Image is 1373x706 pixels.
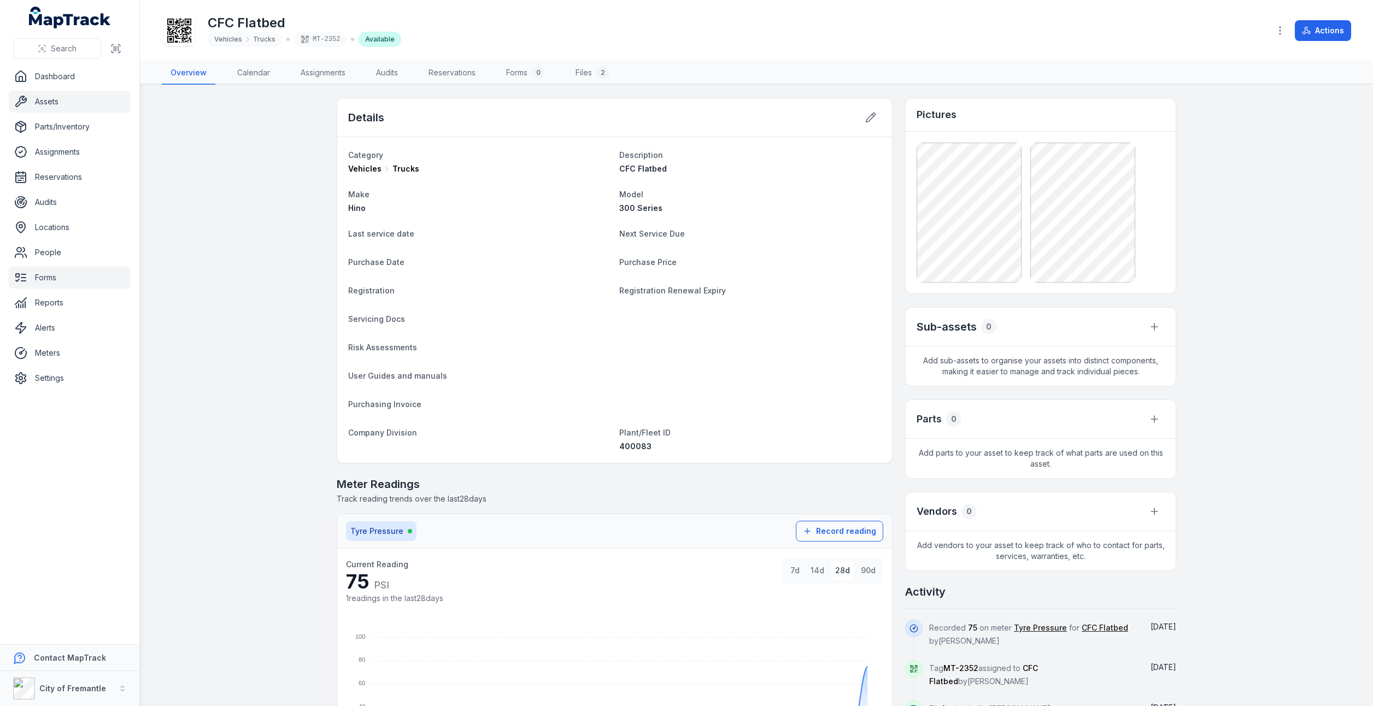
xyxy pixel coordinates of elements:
div: 0 [961,504,977,519]
a: Assets [9,91,131,113]
span: Model [619,190,643,199]
span: Vehicles [214,35,242,44]
span: Trucks [253,35,275,44]
a: Alerts [9,317,131,339]
tspan: 100 [355,633,365,640]
a: Audits [9,191,131,213]
time: 15/10/2025, 9:10:39 am [1151,622,1176,631]
div: 75 [346,570,443,593]
span: Plant/Fleet ID [619,428,671,437]
span: Tag assigned to by [PERSON_NAME] [929,663,1038,686]
button: 28d [831,561,854,580]
strong: Contact MapTrack [34,653,106,662]
a: CFC Flatbed [1082,622,1128,633]
button: Record reading [796,521,883,542]
a: Settings [9,367,131,389]
span: 75 [968,623,977,632]
a: Reports [9,292,131,314]
a: Dashboard [9,66,131,87]
span: 300 Series [619,203,662,213]
h2: Details [348,110,384,125]
span: Purchase Date [348,257,404,267]
div: 0 [981,319,996,334]
a: Assignments [9,141,131,163]
a: Forms [9,267,131,289]
span: Record reading [816,526,876,537]
span: 400083 [619,442,652,451]
button: 90d [856,561,880,580]
a: Meters [9,342,131,364]
h2: Meter Readings [337,476,893,492]
span: Risk Assessments [348,343,417,352]
button: Actions [1295,20,1351,41]
a: Reservations [420,62,484,85]
time: 08/10/2025, 10:11:49 am [1151,662,1176,672]
span: Hino [348,203,366,213]
h2: Sub-assets [917,319,977,334]
button: Tyre Pressure [346,521,416,541]
tspan: 60 [359,680,365,686]
div: MT-2352 [294,32,347,47]
span: Tyre Pressure [350,526,403,537]
a: Tyre Pressure [1014,622,1067,633]
span: Registration [348,286,395,295]
span: Add vendors to your asset to keep track of who to contact for parts, services, warranties, etc. [906,531,1176,570]
div: 0 [946,411,961,427]
a: Locations [9,216,131,238]
span: Purchase Price [619,257,677,267]
strong: City of Fremantle [39,684,106,693]
span: PSI [374,579,389,591]
span: Registration Renewal Expiry [619,286,726,295]
span: MT-2352 [943,663,978,673]
div: Available [359,32,401,47]
div: 0 [532,66,545,79]
span: User Guides and manuals [348,371,447,380]
span: Make [348,190,369,199]
h3: Pictures [917,107,957,122]
span: Add parts to your asset to keep track of what parts are used on this asset. [906,439,1176,478]
span: Last service date [348,229,414,238]
span: Recorded on meter for by [PERSON_NAME] [929,623,1128,645]
div: 1 readings in the last 28 days [346,593,443,604]
span: Category [348,150,383,160]
a: Overview [162,62,215,85]
h3: Parts [917,411,942,427]
span: CFC Flatbed [619,164,667,173]
tspan: 80 [359,656,365,663]
button: 14d [806,561,829,580]
span: Vehicles [348,163,382,174]
h1: CFC Flatbed [208,14,401,32]
span: [DATE] [1151,622,1176,631]
button: Search [13,38,101,59]
span: Trucks [392,163,419,174]
a: People [9,242,131,263]
span: Servicing Docs [348,314,405,323]
div: 2 [596,66,609,79]
span: [DATE] [1151,662,1176,672]
a: Forms0 [497,62,554,85]
span: Company Division [348,428,417,437]
button: 7d [786,561,804,580]
span: Add sub-assets to organise your assets into distinct components, making it easier to manage and t... [906,346,1176,386]
a: Parts/Inventory [9,116,131,138]
span: Description [619,150,663,160]
span: Search [51,43,77,54]
h2: Activity [905,584,946,599]
span: Purchasing Invoice [348,399,421,409]
span: Current Reading [346,560,408,569]
a: Calendar [228,62,279,85]
a: Reservations [9,166,131,188]
a: Files2 [567,62,618,85]
a: Audits [367,62,407,85]
a: MapTrack [29,7,111,28]
h3: Vendors [917,504,957,519]
a: Assignments [292,62,354,85]
span: Track reading trends over the last 28 days [337,494,486,503]
span: Next Service Due [619,229,685,238]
